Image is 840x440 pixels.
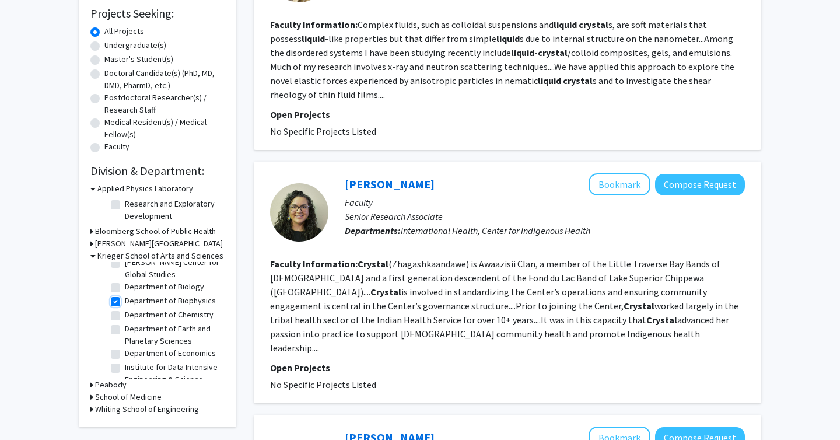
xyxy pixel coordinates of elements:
[95,403,199,415] h3: Whiting School of Engineering
[345,209,745,224] p: Senior Research Associate
[104,141,129,153] label: Faculty
[104,67,225,92] label: Doctoral Candidate(s) (PhD, MD, DMD, PharmD, etc.)
[125,198,222,222] label: Research and Exploratory Development
[345,195,745,209] p: Faculty
[270,258,738,354] fg-read-more: (Zhagashkaandawe) is Awaazisii Clan, a member of the Little Traverse Bay Bands of [DEMOGRAPHIC_DA...
[125,347,216,359] label: Department of Economics
[90,6,225,20] h2: Projects Seeking:
[646,314,677,326] b: Crystal
[95,379,127,391] h3: Peabody
[589,173,650,195] button: Add Crystal Greensky to Bookmarks
[270,107,745,121] p: Open Projects
[125,295,216,307] label: Department of Biophysics
[345,225,401,236] b: Departments:
[125,281,204,293] label: Department of Biology
[563,75,593,86] b: crystal
[655,174,745,195] button: Compose Request to Crystal Greensky
[538,75,561,86] b: liquid
[270,19,734,100] fg-read-more: Complex fluids, such as colloidal suspensions and s, are soft materials that possess -like proper...
[104,53,173,65] label: Master's Student(s)
[104,39,166,51] label: Undergraduate(s)
[270,19,358,30] b: Faculty Information:
[104,92,225,116] label: Postdoctoral Researcher(s) / Research Staff
[97,183,193,195] h3: Applied Physics Laboratory
[538,47,568,58] b: crystal
[9,387,50,431] iframe: Chat
[511,47,534,58] b: liquid
[345,177,435,191] a: [PERSON_NAME]
[125,309,213,321] label: Department of Chemistry
[95,238,223,250] h3: [PERSON_NAME][GEOGRAPHIC_DATA]
[90,164,225,178] h2: Division & Department:
[579,19,608,30] b: crystal
[370,286,401,298] b: Crystal
[302,33,325,44] b: liquid
[270,125,376,137] span: No Specific Projects Listed
[496,33,520,44] b: liquid
[97,250,223,262] h3: Krieger School of Arts and Sciences
[358,258,388,270] b: Crystal
[270,258,358,270] b: Faculty Information:
[270,361,745,375] p: Open Projects
[125,323,222,347] label: Department of Earth and Planetary Sciences
[95,391,162,403] h3: School of Medicine
[104,116,225,141] label: Medical Resident(s) / Medical Fellow(s)
[270,379,376,390] span: No Specific Projects Listed
[104,25,144,37] label: All Projects
[401,225,590,236] span: International Health, Center for Indigenous Health
[554,19,577,30] b: liquid
[95,225,216,238] h3: Bloomberg School of Public Health
[624,300,654,312] b: Crystal
[125,256,222,281] label: [PERSON_NAME] Center for Global Studies
[125,361,222,398] label: Institute for Data Intensive Engineering & Science (IDIES)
